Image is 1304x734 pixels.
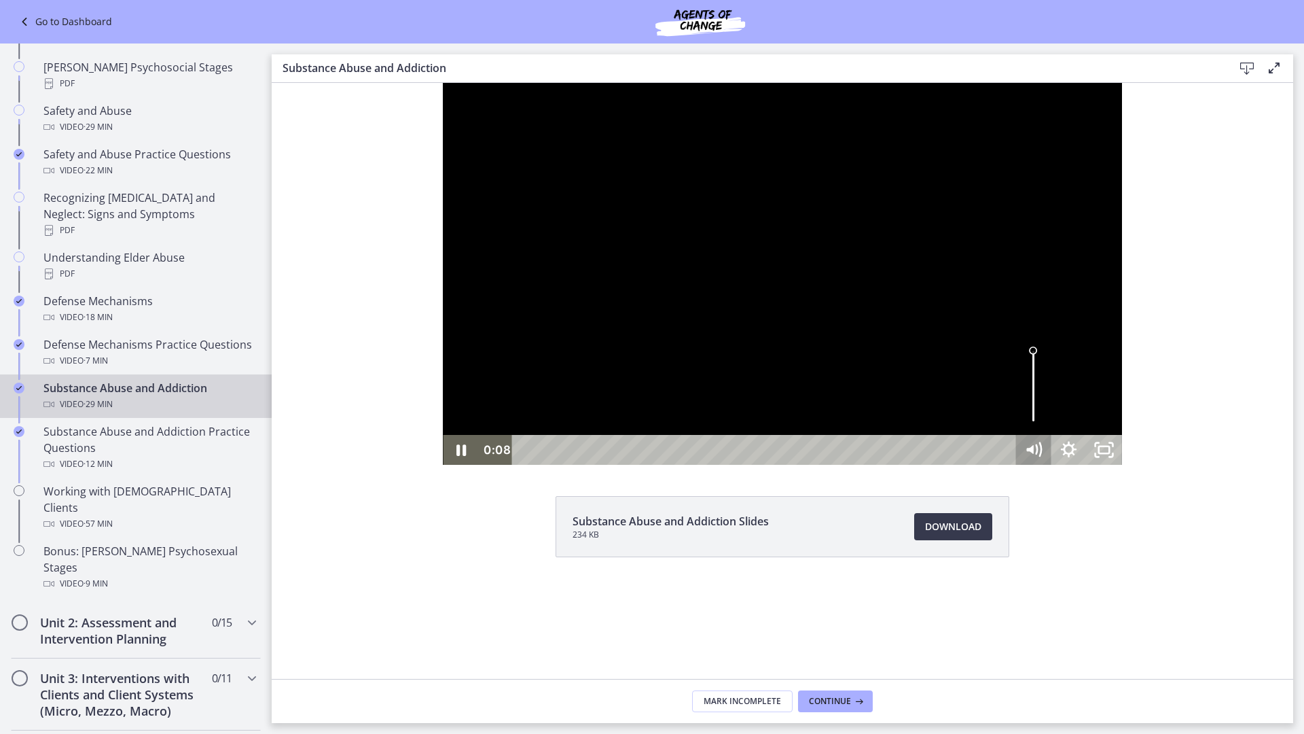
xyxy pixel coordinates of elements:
[798,691,873,712] button: Continue
[43,59,255,92] div: [PERSON_NAME] Psychosocial Stages
[84,309,113,326] span: · 18 min
[84,576,108,592] span: · 9 min
[212,614,232,631] span: 0 / 15
[84,516,113,532] span: · 57 min
[573,513,769,529] span: Substance Abuse and Addiction Slides
[43,266,255,282] div: PDF
[43,103,255,135] div: Safety and Abuse
[809,696,851,707] span: Continue
[40,670,206,719] h2: Unit 3: Interventions with Clients and Client Systems (Micro, Mezzo, Macro)
[43,516,255,532] div: Video
[43,576,255,592] div: Video
[43,396,255,413] div: Video
[14,383,24,394] i: Completed
[43,293,255,326] div: Defense Mechanisms
[43,543,255,592] div: Bonus: [PERSON_NAME] Psychosexual Stages
[84,456,113,472] span: · 12 min
[40,614,206,647] h2: Unit 2: Assessment and Intervention Planning
[84,396,113,413] span: · 29 min
[43,146,255,179] div: Safety and Abuse Practice Questions
[619,5,782,38] img: Agents of Change
[573,529,769,540] span: 234 KB
[43,119,255,135] div: Video
[14,426,24,437] i: Completed
[43,249,255,282] div: Understanding Elder Abuse
[914,513,992,540] a: Download
[272,83,1293,465] iframe: Video Lesson
[43,309,255,326] div: Video
[704,696,781,707] span: Mark Incomplete
[212,670,232,686] span: 0 / 11
[43,483,255,532] div: Working with [DEMOGRAPHIC_DATA] Clients
[14,296,24,307] i: Completed
[14,149,24,160] i: Completed
[692,691,793,712] button: Mark Incomplete
[43,456,255,472] div: Video
[14,339,24,350] i: Completed
[43,336,255,369] div: Defense Mechanisms Practice Questions
[43,380,255,413] div: Substance Abuse and Addiction
[84,162,113,179] span: · 22 min
[43,75,255,92] div: PDF
[815,352,850,382] button: Unfullscreen
[43,423,255,472] div: Substance Abuse and Addiction Practice Questions
[84,119,113,135] span: · 29 min
[43,222,255,239] div: PDF
[780,352,815,382] button: Show settings menu
[283,60,1212,76] h3: Substance Abuse and Addiction
[43,162,255,179] div: Video
[744,255,780,352] div: Volume
[925,519,981,535] span: Download
[16,14,112,30] a: Go to Dashboard
[744,352,780,382] button: Mute
[43,190,255,239] div: Recognizing [MEDICAL_DATA] and Neglect: Signs and Symptoms
[43,353,255,369] div: Video
[84,353,108,369] span: · 7 min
